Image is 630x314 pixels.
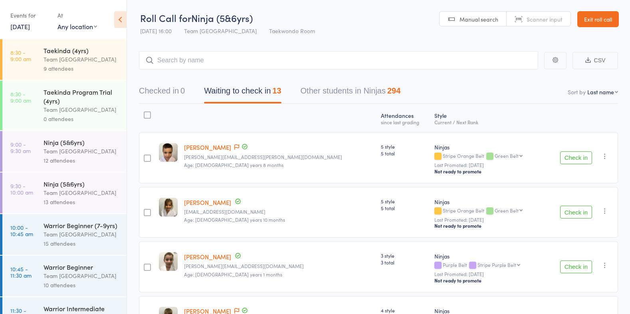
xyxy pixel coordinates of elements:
a: [PERSON_NAME] [184,252,231,261]
span: 3 style [381,252,428,259]
a: [DATE] [10,22,30,31]
time: 10:45 - 11:30 am [10,266,32,278]
div: Style [431,107,545,129]
div: Warrior Beginner (7-9yrs) [44,221,120,230]
div: 13 [272,86,281,95]
small: stephybiviano@gmail.com [184,209,374,215]
small: artusa.m.lisa@gmail.com [184,154,374,160]
div: Ninjas [434,198,542,206]
div: Green Belt [495,208,519,213]
div: Team [GEOGRAPHIC_DATA] [44,188,120,197]
div: At [57,9,97,22]
a: [PERSON_NAME] [184,143,231,151]
span: 5 total [381,150,428,157]
div: 12 attendees [44,156,120,165]
div: Stripe Purple Belt [477,262,516,267]
div: Taekinda (4yrs) [44,46,120,55]
small: Last Promoted: [DATE] [434,162,542,168]
a: Exit roll call [577,11,619,27]
time: 9:30 - 10:00 am [10,183,33,195]
button: Waiting to check in13 [204,82,281,103]
div: Stripe Orange Belt [434,208,542,215]
span: Age: [DEMOGRAPHIC_DATA] years 8 months [184,161,283,168]
div: Team [GEOGRAPHIC_DATA] [44,147,120,156]
div: Ninjas [434,143,542,151]
small: Last Promoted: [DATE] [434,217,542,223]
span: 3 total [381,259,428,266]
div: Ninja (5&6yrs) [44,179,120,188]
span: [DATE] 16:00 [140,27,172,35]
div: 10 attendees [44,280,120,290]
div: Current / Next Rank [434,119,542,125]
span: Ninja (5&6yrs) [191,11,253,24]
div: since last grading [381,119,428,125]
span: 5 style [381,143,428,150]
div: Ninjas [434,252,542,260]
div: Green Belt [495,153,519,158]
button: Checked in0 [139,82,185,103]
div: Atten­dances [378,107,431,129]
a: 8:30 -9:00 amTaekinda Program Trial (4yrs)Team [GEOGRAPHIC_DATA]0 attendees [2,81,127,130]
div: Purple Belt [434,262,542,269]
button: Check in [560,151,592,164]
div: 0 attendees [44,114,120,123]
button: Check in [560,206,592,219]
div: Last name [587,88,614,96]
div: Stripe Orange Belt [434,153,542,160]
span: Taekwondo Room [269,27,315,35]
div: Ninja (5&6yrs) [44,138,120,147]
div: Any location [57,22,97,31]
time: 9:00 - 9:30 am [10,141,31,154]
time: 8:30 - 9:00 am [10,91,31,103]
div: Taekinda Program Trial (4yrs) [44,87,120,105]
a: [PERSON_NAME] [184,198,231,207]
div: Team [GEOGRAPHIC_DATA] [44,105,120,114]
span: 4 style [381,307,428,314]
div: Team [GEOGRAPHIC_DATA] [44,271,120,280]
div: Warrior Beginner [44,262,120,271]
a: 10:45 -11:30 amWarrior BeginnerTeam [GEOGRAPHIC_DATA]10 attendees [2,256,127,296]
button: CSV [573,52,618,69]
span: 5 style [381,198,428,205]
div: Not ready to promote [434,223,542,229]
small: tania.cukalac@gmail.com [184,263,374,269]
a: 9:00 -9:30 amNinja (5&6yrs)Team [GEOGRAPHIC_DATA]12 attendees [2,131,127,172]
time: 10:00 - 10:45 am [10,224,33,237]
span: Roll Call for [140,11,191,24]
div: 0 [180,86,185,95]
div: 9 attendees [44,64,120,73]
div: Events for [10,9,50,22]
div: 13 attendees [44,197,120,207]
div: Not ready to promote [434,277,542,284]
input: Search by name [139,51,538,70]
img: image1707195798.png [159,198,178,217]
img: image1710824292.png [159,143,178,162]
a: 9:30 -10:00 amNinja (5&6yrs)Team [GEOGRAPHIC_DATA]13 attendees [2,173,127,213]
span: Team [GEOGRAPHIC_DATA] [184,27,257,35]
span: Age: [DEMOGRAPHIC_DATA] years 10 months [184,216,285,223]
span: Age: [DEMOGRAPHIC_DATA] years 1 months [184,271,282,278]
span: Scanner input [527,15,563,23]
label: Sort by [568,88,586,96]
time: 8:30 - 9:00 am [10,49,31,62]
div: Not ready to promote [434,168,542,175]
div: Warrior Intermediate [44,304,120,313]
div: 294 [387,86,400,95]
div: Team [GEOGRAPHIC_DATA] [44,55,120,64]
div: 15 attendees [44,239,120,248]
button: Other students in Ninjas294 [301,82,401,103]
div: Team [GEOGRAPHIC_DATA] [44,230,120,239]
span: Manual search [460,15,498,23]
img: image1747115983.png [159,252,178,271]
button: Check in [560,260,592,273]
a: 8:30 -9:00 amTaekinda (4yrs)Team [GEOGRAPHIC_DATA]9 attendees [2,39,127,80]
small: Last Promoted: [DATE] [434,271,542,277]
a: 10:00 -10:45 amWarrior Beginner (7-9yrs)Team [GEOGRAPHIC_DATA]15 attendees [2,214,127,255]
span: 5 total [381,205,428,211]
